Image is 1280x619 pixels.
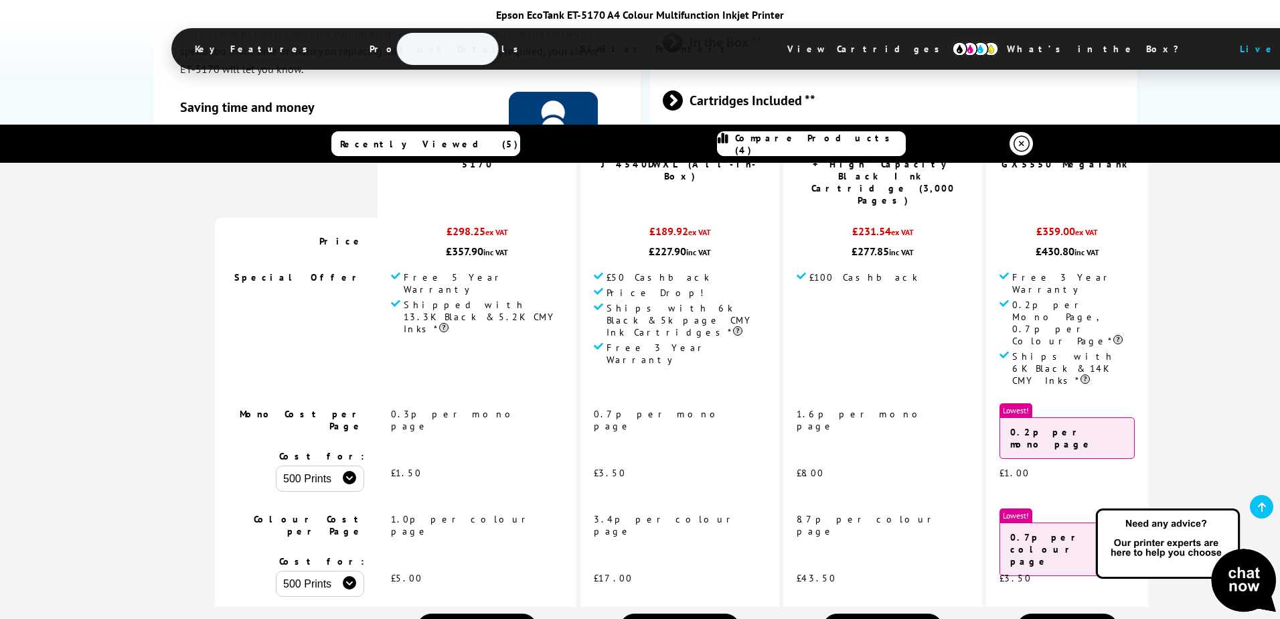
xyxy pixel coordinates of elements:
span: ex VAT [891,227,914,237]
div: £430.80 [999,245,1135,258]
span: 3.4p per colour page [594,513,736,537]
span: £100 Cashback [809,271,918,283]
img: Open Live Chat window [1093,506,1280,616]
span: Free 3 Year Warranty [1012,271,1135,295]
span: Special Offer [234,271,364,283]
a: Brother MFC-J6540DW + High Capacity Black Ink Cartridge (3,000 Pages) [798,146,967,206]
img: Epson-Cost-Effective-Icon-140.png [509,92,598,182]
span: / 5 [481,177,495,192]
span: 4.5 [465,177,481,192]
a: Brother MFC-J4540DWXL (All-in-Box) [601,146,758,182]
div: £359.00 [999,224,1135,245]
span: inc VAT [889,247,914,257]
span: / 5 [684,189,698,204]
span: £3.50 [594,466,626,478]
span: 8.7p per colour page [797,513,937,537]
span: Mono Cost per Page [240,408,364,432]
div: £227.90 [594,245,766,258]
div: Epson EcoTank ET-5170 A4 Colour Multifunction Inkjet Printer [171,8,1109,21]
span: £17.00 [594,571,633,583]
span: Price [319,235,364,247]
span: £1.00 [999,466,1030,478]
span: Ships with 6K Black & 14K CMY Inks* [1012,350,1135,387]
span: Free 5 Year Warranty [404,271,563,295]
span: £43.50 [797,571,836,583]
span: Ships with 6k Black & 5k page CMY Ink Cartridges* [607,302,766,338]
span: 1.0p per colour page [391,513,531,537]
div: £277.85 [797,245,969,258]
span: Compare Products (4) [735,132,905,156]
div: £357.90 [391,245,563,258]
span: 4.8 [668,189,684,204]
strong: 0.7p per colour page [1010,531,1083,567]
span: 0.3p per mono page [391,408,518,432]
span: 0.7p per mono page [594,408,723,432]
span: £5.00 [391,571,422,583]
span: 1.6p per mono page [797,408,925,432]
span: Lowest! [999,508,1032,523]
h3: Saving time and money [180,99,614,117]
span: View Cartridges [767,31,972,66]
span: inc VAT [1074,247,1099,257]
span: £8.00 [797,466,824,478]
span: Free 3 Year Warranty [607,342,766,366]
span: Similar Printers [560,33,752,65]
span: Product Details [349,33,546,65]
img: cmyk-icon.svg [952,42,999,56]
span: 0.2p per Mono Page, 0.7p per Colour Page* [1012,299,1135,347]
span: ex VAT [688,227,711,237]
a: Recently Viewed (5) [331,131,520,156]
span: Cost for: [279,555,364,567]
span: Recently Viewed (5) [340,137,518,149]
div: £298.25 [391,224,563,245]
span: Cost for: [279,450,364,462]
span: inc VAT [483,247,508,257]
span: Colour Cost per Page [254,513,364,537]
div: £231.54 [797,224,969,245]
span: £50 Cashback [607,271,710,283]
span: £1.50 [391,466,422,478]
span: Price Drop! [607,287,708,299]
a: Compare Products (4) [717,131,906,156]
span: £3.50 [999,571,1032,583]
span: Key Features [175,33,335,65]
span: ex VAT [485,227,508,237]
span: Shipped with 13.3K Black & 5.2K CMY Inks* [404,299,563,335]
span: Cartridges Included ** [663,75,1124,125]
div: £189.92 [594,224,766,245]
span: inc VAT [686,247,711,257]
span: ex VAT [1075,227,1098,237]
strong: 0.2p per mono page [1010,426,1094,450]
span: What’s in the Box? [987,33,1212,65]
span: Lowest! [999,403,1032,417]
